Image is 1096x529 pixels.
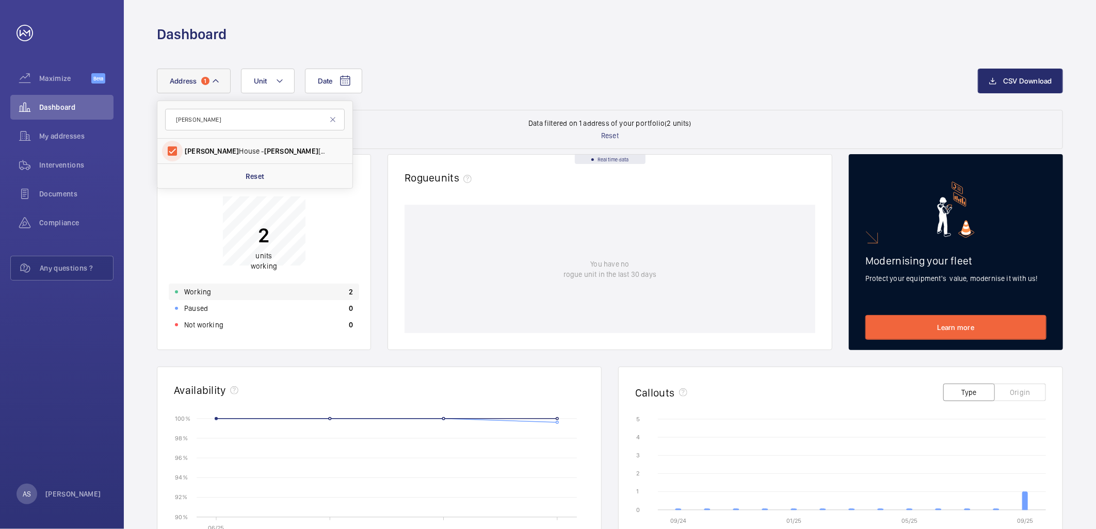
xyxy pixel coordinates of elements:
[175,454,188,461] text: 96 %
[40,263,113,273] span: Any questions ?
[264,147,318,155] span: [PERSON_NAME]
[349,287,353,297] p: 2
[45,489,101,499] p: [PERSON_NAME]
[39,131,114,141] span: My addresses
[636,470,639,477] text: 2
[865,315,1046,340] a: Learn more
[318,77,333,85] span: Date
[636,416,640,423] text: 5
[636,488,639,495] text: 1
[435,171,476,184] span: units
[978,69,1063,93] button: CSV Download
[349,320,353,330] p: 0
[157,25,227,44] h1: Dashboard
[528,118,691,128] p: Data filtered on 1 address of your portfolio (2 units)
[23,489,31,499] p: AS
[943,384,995,401] button: Type
[175,513,188,520] text: 90 %
[175,435,188,442] text: 98 %
[241,69,295,93] button: Unit
[563,259,656,279] p: You have no rogue unit in the last 30 days
[157,69,231,93] button: Address1
[39,73,91,84] span: Maximize
[635,386,675,399] h2: Callouts
[349,303,353,313] p: 0
[670,517,686,524] text: 09/24
[201,77,209,85] span: 1
[175,415,190,422] text: 100 %
[636,434,640,441] text: 4
[174,384,226,396] h2: Availability
[246,171,265,181] p: Reset
[184,320,223,330] p: Not working
[39,189,114,199] span: Documents
[994,384,1046,401] button: Origin
[170,77,197,85] span: Address
[636,452,640,459] text: 3
[254,77,267,85] span: Unit
[184,287,211,297] p: Working
[901,517,917,524] text: 05/25
[165,109,345,130] input: Search by address
[786,517,801,524] text: 01/25
[39,218,114,228] span: Compliance
[575,155,646,164] div: Real time data
[601,130,619,141] p: Reset
[184,303,208,313] p: Paused
[305,69,362,93] button: Date
[251,262,277,271] span: working
[39,160,114,170] span: Interventions
[865,254,1046,267] h2: Modernising your fleet
[251,251,277,272] p: units
[185,147,239,155] span: [PERSON_NAME]
[251,223,277,249] p: 2
[1003,77,1052,85] span: CSV Download
[175,493,187,501] text: 92 %
[865,273,1046,284] p: Protect your equipment's value, modernise it with us!
[91,73,105,84] span: Beta
[185,146,327,156] span: House - [STREET_ADDRESS]
[1017,517,1033,524] text: 09/25
[175,474,188,481] text: 94 %
[39,102,114,112] span: Dashboard
[636,506,640,514] text: 0
[405,171,476,184] h2: Rogue
[937,181,975,238] img: marketing-card.svg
